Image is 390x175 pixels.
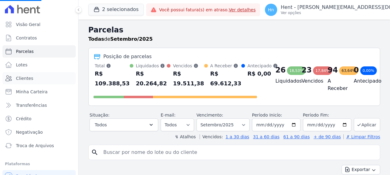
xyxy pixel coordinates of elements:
[2,59,76,71] a: Lotes
[136,69,167,88] div: R$ 20.264,82
[88,4,144,15] button: 2 selecionados
[301,65,312,75] div: 23
[175,134,196,139] label: ↯ Atalhos
[360,66,377,75] div: 0,00%
[90,118,158,131] button: Todos
[275,65,285,75] div: 26
[16,75,33,81] span: Clientes
[95,69,130,88] div: R$ 109.388,53
[2,72,76,84] a: Clientes
[210,63,241,69] div: A Receber
[16,89,48,95] span: Minha Carteira
[275,77,292,85] h4: Liquidados
[328,65,338,75] div: 94
[88,35,153,43] p: de
[2,45,76,58] a: Parcelas
[226,134,249,139] a: 1 a 30 dias
[16,62,28,68] span: Lotes
[268,8,274,12] span: Hn
[103,53,152,60] div: Posição de parcelas
[2,18,76,31] a: Visão Geral
[339,66,358,75] div: 63,64%
[328,77,344,92] h4: A Receber
[2,86,76,98] a: Minha Carteira
[283,134,310,139] a: 61 a 90 dias
[16,143,54,149] span: Troca de Arquivos
[314,134,341,139] a: + de 90 dias
[136,63,167,69] div: Liquidados
[16,116,32,122] span: Crédito
[197,113,223,117] label: Vencimento:
[16,102,47,108] span: Transferências
[173,63,204,69] div: Vencidos
[161,113,176,117] label: E-mail:
[2,140,76,152] a: Troca de Arquivos
[95,63,130,69] div: Total
[90,113,109,117] label: Situação:
[253,134,279,139] a: 31 a 60 dias
[16,48,34,54] span: Parcelas
[200,134,223,139] label: Vencidos:
[2,126,76,138] a: Negativação
[110,36,153,42] strong: Setembro/2025
[342,165,380,174] button: Exportar
[343,134,380,139] a: ✗ Limpar Filtros
[2,113,76,125] a: Crédito
[2,99,76,111] a: Transferências
[88,36,104,42] strong: Todas
[91,149,98,156] i: search
[287,66,306,75] div: 18,53%
[16,21,40,28] span: Visão Geral
[2,32,76,44] a: Contratos
[159,7,256,13] span: Você possui fatura(s) em atraso.
[354,77,370,85] h4: Antecipado
[247,69,278,79] div: R$ 0,00
[252,113,282,117] label: Período Inicío:
[229,7,256,12] a: Ver detalhes
[16,129,43,135] span: Negativação
[5,160,73,168] div: Plataformas
[95,121,107,128] span: Todos
[247,63,278,69] div: Antecipado
[313,66,332,75] div: 17,84%
[88,24,380,35] h2: Parcelas
[303,112,351,118] label: Período Fim:
[354,118,380,131] button: Aplicar
[100,146,377,158] input: Buscar por nome do lote ou do cliente
[16,35,37,41] span: Contratos
[301,77,318,85] h4: Vencidos
[210,69,241,88] div: R$ 69.612,33
[173,69,204,88] div: R$ 19.511,38
[354,65,359,75] div: 0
